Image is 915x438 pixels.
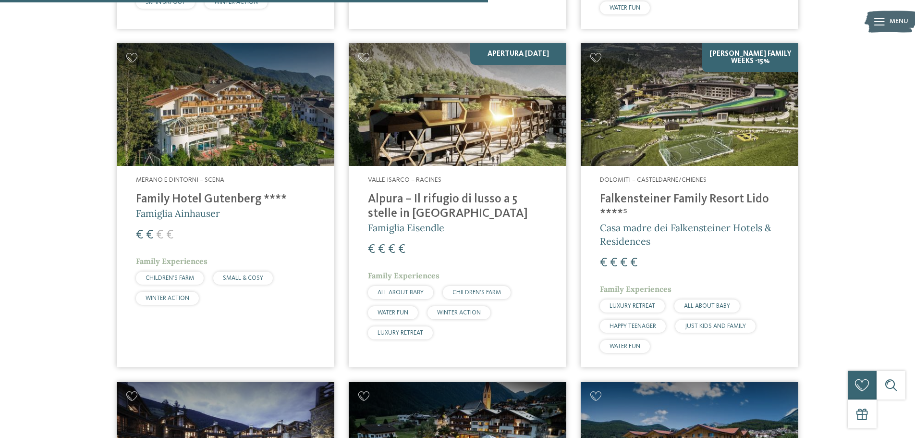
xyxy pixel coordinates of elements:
span: WINTER ACTION [437,310,481,316]
span: € [368,243,375,256]
span: ALL ABOUT BABY [684,303,730,309]
span: € [630,257,637,269]
span: LUXURY RETREAT [378,330,423,336]
span: WATER FUN [610,5,640,11]
span: CHILDREN’S FARM [452,289,501,296]
a: Cercate un hotel per famiglie? Qui troverete solo i migliori! Apertura [DATE] Valle Isarco – Raci... [349,43,566,367]
span: WINTER ACTION [146,295,189,301]
span: LUXURY RETREAT [610,303,655,309]
span: € [156,229,163,241]
span: SMALL & COSY [223,275,263,281]
img: Family Hotel Gutenberg **** [117,43,334,166]
span: WATER FUN [610,343,640,350]
img: Cercate un hotel per famiglie? Qui troverete solo i migliori! [581,43,798,166]
span: Famiglia Ainhauser [136,207,220,219]
span: Casa madre dei Falkensteiner Hotels & Residences [600,222,771,247]
span: Famiglia Eisendle [368,222,444,234]
span: Family Experiences [600,284,671,294]
span: € [136,229,143,241]
h4: Falkensteiner Family Resort Lido ****ˢ [600,192,779,221]
span: Merano e dintorni – Scena [136,176,224,183]
span: € [388,243,395,256]
span: ALL ABOUT BABY [378,289,424,296]
span: HAPPY TEENAGER [610,323,656,329]
h4: Alpura – Il rifugio di lusso a 5 stelle in [GEOGRAPHIC_DATA] [368,192,547,221]
span: CHILDREN’S FARM [146,275,194,281]
span: € [398,243,405,256]
span: € [600,257,607,269]
span: Family Experiences [368,271,439,280]
span: JUST KIDS AND FAMILY [685,323,746,329]
span: Family Experiences [136,256,207,266]
span: Dolomiti – Casteldarne/Chienes [600,176,707,183]
h4: Family Hotel Gutenberg **** [136,192,315,207]
img: Cercate un hotel per famiglie? Qui troverete solo i migliori! [349,43,566,166]
span: € [620,257,627,269]
span: € [146,229,153,241]
span: WATER FUN [378,310,408,316]
span: € [610,257,617,269]
a: Cercate un hotel per famiglie? Qui troverete solo i migliori! Merano e dintorni – Scena Family Ho... [117,43,334,367]
span: Valle Isarco – Racines [368,176,441,183]
span: € [378,243,385,256]
a: Cercate un hotel per famiglie? Qui troverete solo i migliori! [PERSON_NAME] Family Weeks -15% Dol... [581,43,798,367]
span: € [166,229,173,241]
